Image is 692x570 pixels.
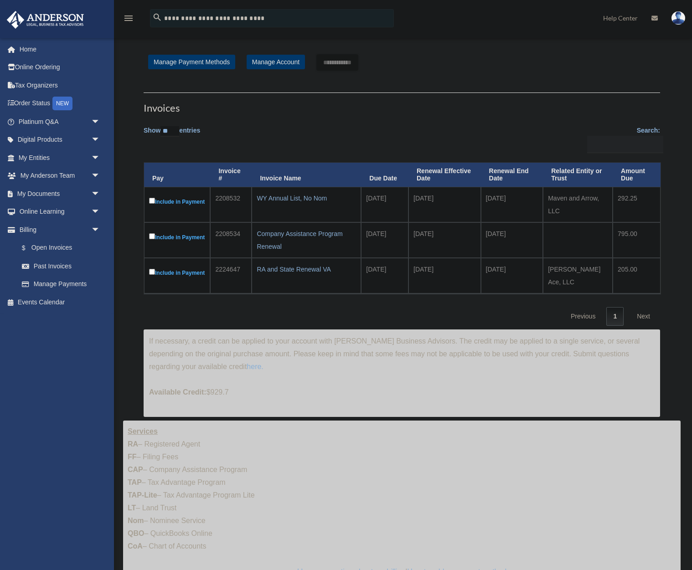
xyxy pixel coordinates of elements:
[27,242,31,254] span: $
[128,529,144,537] strong: QBO
[128,427,158,435] strong: Services
[6,131,114,149] a: Digital Productsarrow_drop_down
[408,187,481,222] td: [DATE]
[128,478,142,486] strong: TAP
[613,187,661,222] td: 292.25
[408,163,481,187] th: Renewal Effective Date: activate to sort column ascending
[6,149,114,167] a: My Entitiesarrow_drop_down
[149,196,205,207] label: Include in Payment
[6,185,114,203] a: My Documentsarrow_drop_down
[361,187,408,222] td: [DATE]
[481,187,543,222] td: [DATE]
[4,11,87,29] img: Anderson Advisors Platinum Portal
[613,163,661,187] th: Amount Due: activate to sort column ascending
[128,542,143,550] strong: CoA
[149,373,655,399] p: $929.7
[6,76,114,94] a: Tax Organizers
[128,504,136,512] strong: LT
[13,275,109,293] a: Manage Payments
[6,94,114,113] a: Order StatusNEW
[160,126,179,137] select: Showentries
[361,163,408,187] th: Due Date: activate to sort column ascending
[6,203,114,221] a: Online Learningarrow_drop_down
[128,491,157,499] strong: TAP-Lite
[6,221,109,239] a: Billingarrow_drop_down
[613,258,661,293] td: 205.00
[584,125,660,153] label: Search:
[128,517,144,524] strong: Nom
[481,222,543,258] td: [DATE]
[149,233,155,239] input: Include in Payment
[123,13,134,24] i: menu
[91,149,109,167] span: arrow_drop_down
[6,58,114,77] a: Online Ordering
[91,203,109,221] span: arrow_drop_down
[123,16,134,24] a: menu
[91,167,109,185] span: arrow_drop_down
[543,187,613,222] td: Maven and Arrow, LLC
[247,55,305,69] a: Manage Account
[630,307,657,326] a: Next
[543,163,613,187] th: Related Entity or Trust: activate to sort column ascending
[408,258,481,293] td: [DATE]
[210,163,252,187] th: Invoice #: activate to sort column ascending
[606,307,624,326] a: 1
[144,125,200,146] label: Show entries
[144,92,660,115] h3: Invoices
[149,198,155,204] input: Include in Payment
[91,221,109,239] span: arrow_drop_down
[408,222,481,258] td: [DATE]
[144,163,210,187] th: Pay: activate to sort column descending
[91,131,109,149] span: arrow_drop_down
[210,258,252,293] td: 2224647
[257,192,356,205] div: WY Annual List, No Nom
[91,113,109,131] span: arrow_drop_down
[148,55,235,69] a: Manage Payment Methods
[149,231,205,243] label: Include in Payment
[128,440,138,448] strong: RA
[257,227,356,253] div: Company Assistance Program Renewal
[252,163,361,187] th: Invoice Name: activate to sort column ascending
[564,307,602,326] a: Previous
[149,388,207,396] span: Available Credit:
[128,466,143,473] strong: CAP
[210,222,252,258] td: 2208534
[152,12,162,22] i: search
[613,222,661,258] td: 795.00
[144,329,660,417] div: If necessary, a credit can be applied to your account with [PERSON_NAME] Business Advisors. The c...
[247,363,263,370] a: here.
[149,267,205,278] label: Include in Payment
[52,97,72,110] div: NEW
[128,453,137,461] strong: FF
[671,11,685,25] img: User Pic
[91,185,109,203] span: arrow_drop_down
[481,258,543,293] td: [DATE]
[6,113,114,131] a: Platinum Q&Aarrow_drop_down
[6,40,114,58] a: Home
[257,263,356,276] div: RA and State Renewal VA
[149,269,155,275] input: Include in Payment
[13,239,105,257] a: $Open Invoices
[543,258,613,293] td: [PERSON_NAME] Ace, LLC
[587,136,663,153] input: Search:
[481,163,543,187] th: Renewal End Date: activate to sort column ascending
[361,258,408,293] td: [DATE]
[13,257,109,275] a: Past Invoices
[210,187,252,222] td: 2208532
[6,293,114,311] a: Events Calendar
[361,222,408,258] td: [DATE]
[6,167,114,185] a: My Anderson Teamarrow_drop_down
